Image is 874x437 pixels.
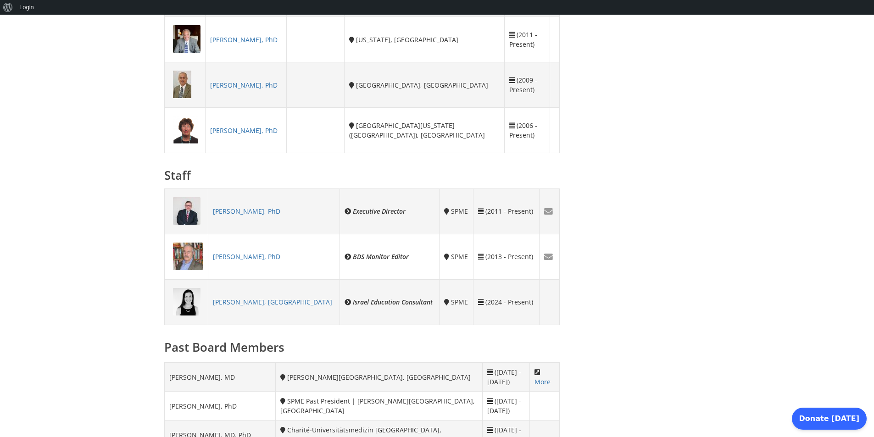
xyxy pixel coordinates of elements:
h3: Past Board Members [164,339,560,355]
a: [PERSON_NAME], PhD [213,207,280,216]
a: [PERSON_NAME], PhD [210,35,278,44]
div: (2024 - Present) [478,297,534,307]
img: 3642614922.jpg [173,243,203,270]
h3: Staff [164,167,560,183]
div: SPME Past President | [PERSON_NAME][GEOGRAPHIC_DATA], [GEOGRAPHIC_DATA] [280,396,478,415]
div: (2013 - Present) [478,252,534,261]
td: [PERSON_NAME], PhD [164,392,275,420]
img: 1344259283.png [173,116,198,144]
div: SPME [444,206,468,216]
div: (2011 - Present) [478,206,534,216]
a: [PERSON_NAME], PhD [210,126,278,135]
a: [PERSON_NAME], PhD [213,252,280,261]
img: 329735291.jpg [173,25,200,53]
div: Executive Director [345,206,434,216]
div: (2009 - Present) [509,75,545,94]
div: Israel Education Consultant [345,297,434,307]
div: ([DATE] - [DATE]) [487,367,525,387]
a: More [534,377,551,386]
div: SPME [444,252,468,261]
td: [PERSON_NAME], MD [164,363,275,392]
img: 3235242806.jpg [173,197,200,225]
img: 1401494538.jpg [173,71,191,98]
div: BDS Monitor Editor [345,252,434,261]
div: (2011 - Present) [509,30,545,49]
div: [GEOGRAPHIC_DATA][US_STATE] ([GEOGRAPHIC_DATA]), [GEOGRAPHIC_DATA] [349,121,500,140]
div: [US_STATE], [GEOGRAPHIC_DATA] [349,35,500,44]
img: 968826534.png [173,288,200,315]
div: [PERSON_NAME][GEOGRAPHIC_DATA], [GEOGRAPHIC_DATA] [280,372,478,382]
div: (2006 - Present) [509,121,545,140]
div: SPME [444,297,468,307]
div: ([DATE] - [DATE]) [487,396,525,415]
div: [GEOGRAPHIC_DATA], [GEOGRAPHIC_DATA] [349,80,500,90]
a: [PERSON_NAME], PhD [210,81,278,89]
a: [PERSON_NAME], [GEOGRAPHIC_DATA] [213,298,332,306]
